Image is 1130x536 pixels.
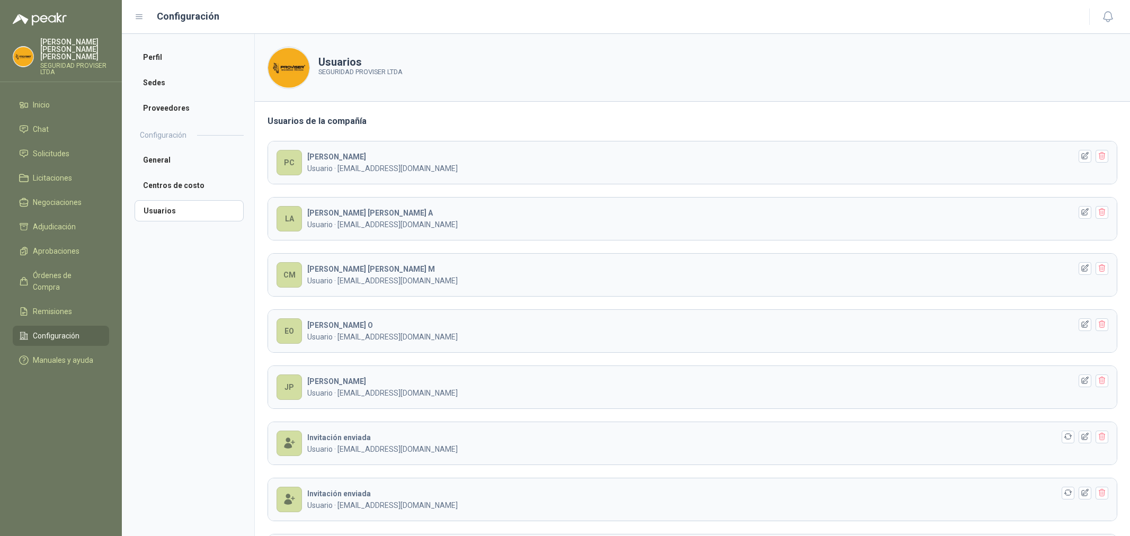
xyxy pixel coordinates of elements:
[13,47,33,67] img: Company Logo
[40,38,109,60] p: [PERSON_NAME] [PERSON_NAME] [PERSON_NAME]
[33,221,76,233] span: Adjudicación
[13,168,109,188] a: Licitaciones
[33,99,50,111] span: Inicio
[135,175,244,196] a: Centros de costo
[33,270,99,293] span: Órdenes de Compra
[277,318,302,344] div: EO
[268,47,309,88] img: Company Logo
[268,114,1117,128] h3: Usuarios de la compañía
[13,301,109,321] a: Remisiones
[33,306,72,317] span: Remisiones
[277,374,302,400] div: JP
[33,148,69,159] span: Solicitudes
[307,377,366,386] b: [PERSON_NAME]
[13,95,109,115] a: Inicio
[13,13,67,25] img: Logo peakr
[307,331,1071,343] p: Usuario · [EMAIL_ADDRESS][DOMAIN_NAME]
[307,275,1071,287] p: Usuario · [EMAIL_ADDRESS][DOMAIN_NAME]
[13,241,109,261] a: Aprobaciones
[277,150,302,175] div: PC
[307,387,1071,399] p: Usuario · [EMAIL_ADDRESS][DOMAIN_NAME]
[13,192,109,212] a: Negociaciones
[318,57,403,67] h1: Usuarios
[307,209,433,217] b: [PERSON_NAME] [PERSON_NAME] A
[277,262,302,288] div: CM
[33,245,79,257] span: Aprobaciones
[33,196,82,208] span: Negociaciones
[307,433,371,442] b: Invitación enviada
[307,163,1071,174] p: Usuario · [EMAIL_ADDRESS][DOMAIN_NAME]
[13,217,109,237] a: Adjudicación
[13,265,109,297] a: Órdenes de Compra
[40,62,109,75] p: SEGURIDAD PROVISER LTDA
[307,265,435,273] b: [PERSON_NAME] [PERSON_NAME] M
[33,123,49,135] span: Chat
[135,72,244,93] a: Sedes
[33,172,72,184] span: Licitaciones
[13,326,109,346] a: Configuración
[277,206,302,231] div: LA
[307,443,1071,455] p: Usuario · [EMAIL_ADDRESS][DOMAIN_NAME]
[307,489,371,498] b: Invitación enviada
[307,321,373,329] b: [PERSON_NAME] O
[157,9,219,24] h1: Configuración
[135,149,244,171] a: General
[307,499,1071,511] p: Usuario · [EMAIL_ADDRESS][DOMAIN_NAME]
[307,153,366,161] b: [PERSON_NAME]
[13,119,109,139] a: Chat
[307,219,1071,230] p: Usuario · [EMAIL_ADDRESS][DOMAIN_NAME]
[135,47,244,68] a: Perfil
[140,129,186,141] h2: Configuración
[13,350,109,370] a: Manuales y ayuda
[13,144,109,164] a: Solicitudes
[318,67,403,77] p: SEGURIDAD PROVISER LTDA
[135,97,244,119] a: Proveedores
[135,200,244,221] a: Usuarios
[33,330,79,342] span: Configuración
[33,354,93,366] span: Manuales y ayuda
